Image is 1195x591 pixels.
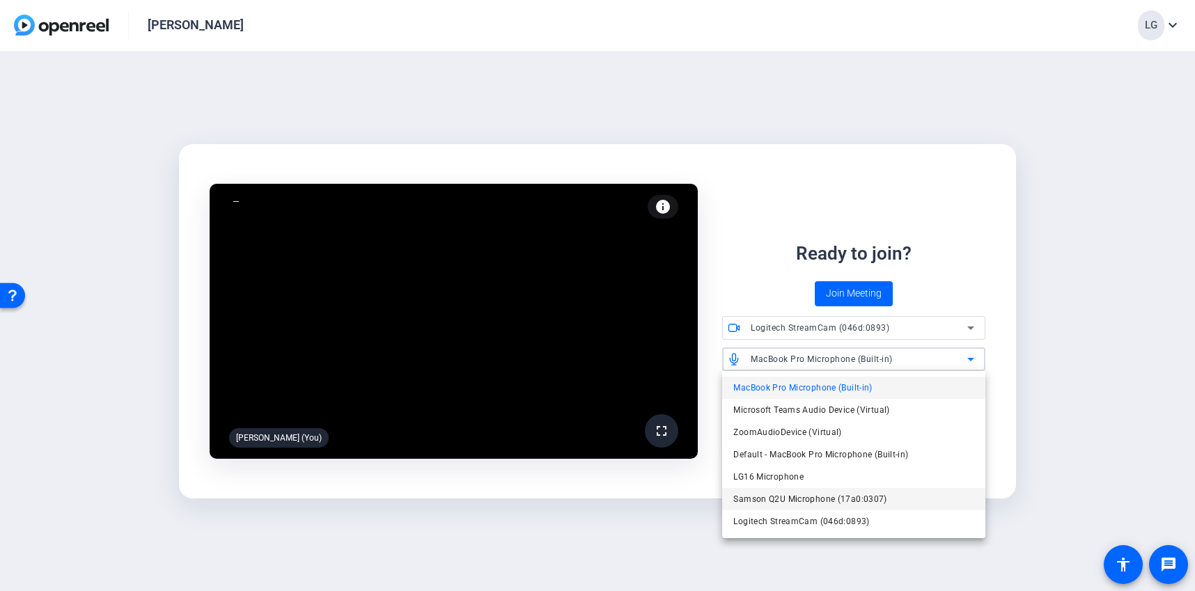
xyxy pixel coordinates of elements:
[733,424,841,441] span: ZoomAudioDevice (Virtual)
[733,491,887,507] span: Samson Q2U Microphone (17a0:0307)
[733,402,889,418] span: Microsoft Teams Audio Device (Virtual)
[733,513,869,530] span: Logitech StreamCam (046d:0893)
[733,446,908,463] span: Default - MacBook Pro Microphone (Built-in)
[733,468,804,485] span: LG16 Microphone
[733,379,872,396] span: MacBook Pro Microphone (Built-in)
